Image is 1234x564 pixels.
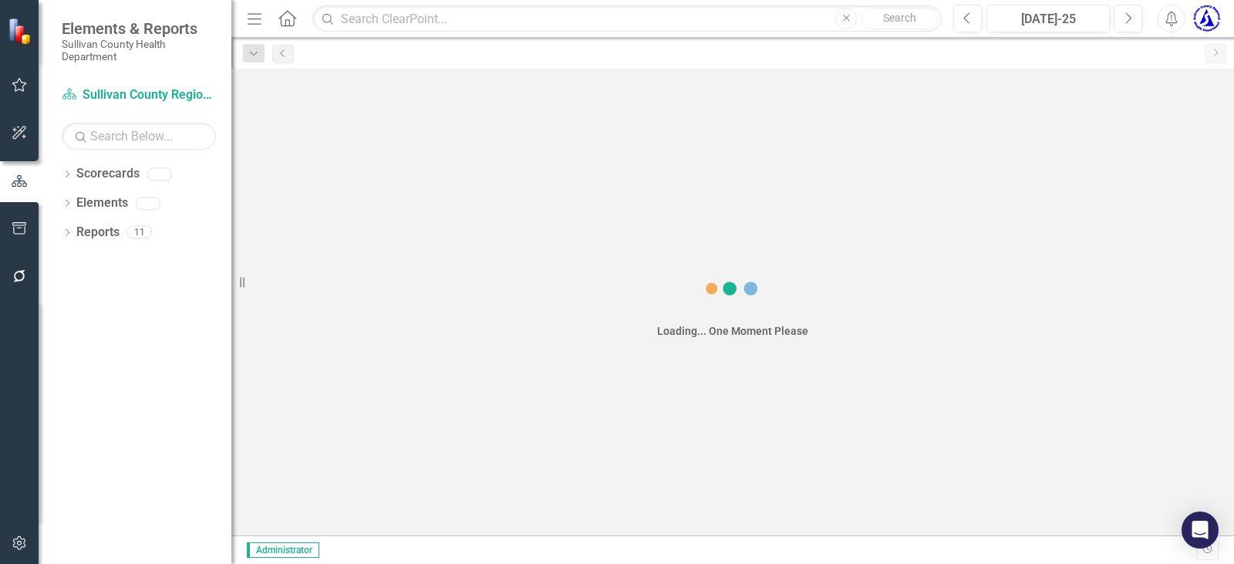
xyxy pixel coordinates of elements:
[8,17,35,45] img: ClearPoint Strategy
[883,12,916,24] span: Search
[657,323,808,339] div: Loading... One Moment Please
[76,165,140,183] a: Scorecards
[247,542,319,558] span: Administrator
[312,5,942,32] input: Search ClearPoint...
[62,38,216,63] small: Sullivan County Health Department
[986,5,1110,32] button: [DATE]-25
[1193,5,1221,32] img: Lynsey Gollehon
[1182,512,1219,549] div: Open Intercom Messenger
[992,10,1104,29] div: [DATE]-25
[62,123,216,150] input: Search Below...
[127,226,152,239] div: 11
[76,224,120,241] a: Reports
[861,8,938,29] button: Search
[62,19,216,38] span: Elements & Reports
[62,86,216,104] a: Sullivan County Regional Health Department
[76,194,128,212] a: Elements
